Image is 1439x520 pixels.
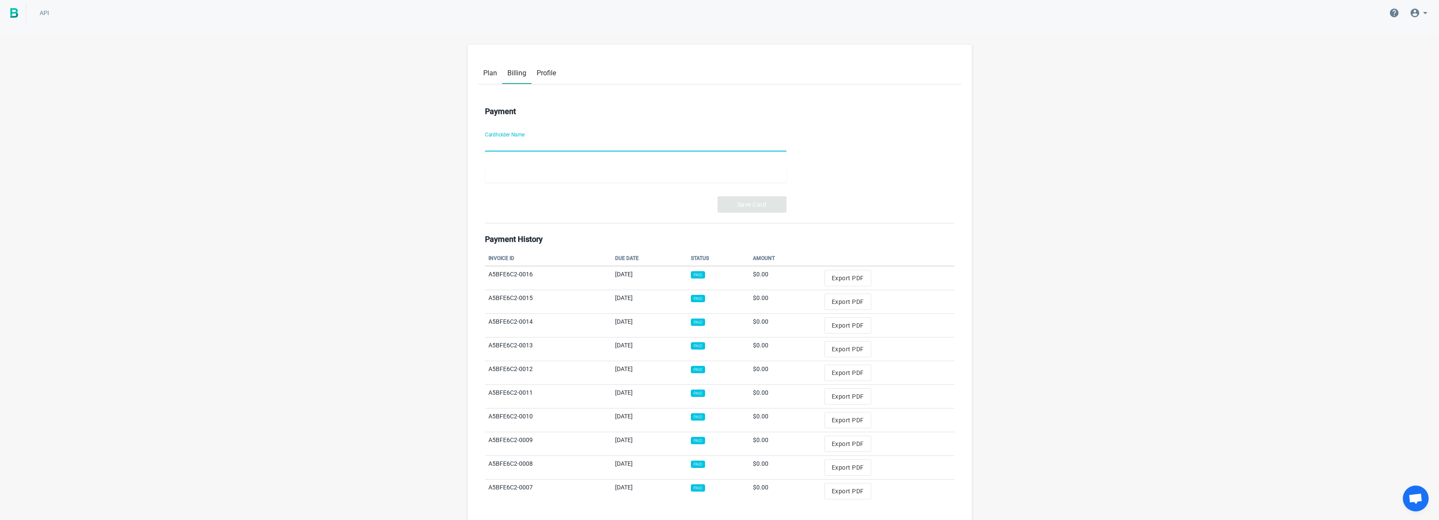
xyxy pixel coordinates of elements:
[824,270,871,286] a: Export PDF
[718,196,786,213] button: Save Card
[485,337,612,361] td: A5BFE6C2-0013
[612,251,687,266] th: Due Date
[687,251,749,266] th: Status
[485,432,612,456] td: A5BFE6C2-0009
[612,385,687,409] td: [DATE]
[612,290,687,314] td: [DATE]
[491,170,781,178] iframe: Secure card payment input frame
[40,9,49,16] span: API
[749,361,821,385] td: $0.00
[691,413,705,421] span: Paid
[824,294,871,310] a: Export PDF
[483,69,497,77] span: Plan
[485,106,954,117] h4: Payment
[485,251,612,266] th: Invoice ID
[749,480,821,503] td: $0.00
[824,388,871,405] a: Export PDF
[749,314,821,337] td: $0.00
[485,266,612,290] td: A5BFE6C2-0016
[1403,486,1429,511] a: Open chat
[691,390,705,397] span: Paid
[749,456,821,480] td: $0.00
[749,266,821,290] td: $0.00
[691,366,705,373] span: Paid
[824,341,871,357] a: Export PDF
[824,436,871,452] a: Export PDF
[824,317,871,334] a: Export PDF
[749,409,821,432] td: $0.00
[824,412,871,428] a: Export PDF
[612,432,687,456] td: [DATE]
[824,459,871,476] a: Export PDF
[691,271,705,279] span: Paid
[691,437,705,444] span: Paid
[485,290,612,314] td: A5BFE6C2-0015
[691,461,705,468] span: Paid
[612,266,687,290] td: [DATE]
[612,480,687,503] td: [DATE]
[10,8,18,18] img: BigPicture.io
[691,319,705,326] span: Paid
[612,337,687,361] td: [DATE]
[691,484,705,492] span: Paid
[749,432,821,456] td: $0.00
[691,342,705,350] span: Paid
[824,365,871,381] a: Export PDF
[612,409,687,432] td: [DATE]
[691,295,705,302] span: Paid
[612,456,687,480] td: [DATE]
[485,409,612,432] td: A5BFE6C2-0010
[824,483,871,499] a: Export PDF
[485,314,612,337] td: A5BFE6C2-0014
[749,385,821,409] td: $0.00
[507,69,526,77] span: Billing
[537,69,556,77] span: Profile
[485,385,612,409] td: A5BFE6C2-0011
[612,314,687,337] td: [DATE]
[612,361,687,385] td: [DATE]
[485,234,954,245] h4: Payment History
[485,480,612,503] td: A5BFE6C2-0007
[485,361,612,385] td: A5BFE6C2-0012
[485,456,612,480] td: A5BFE6C2-0008
[749,251,821,266] th: Amount
[749,337,821,361] td: $0.00
[749,290,821,314] td: $0.00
